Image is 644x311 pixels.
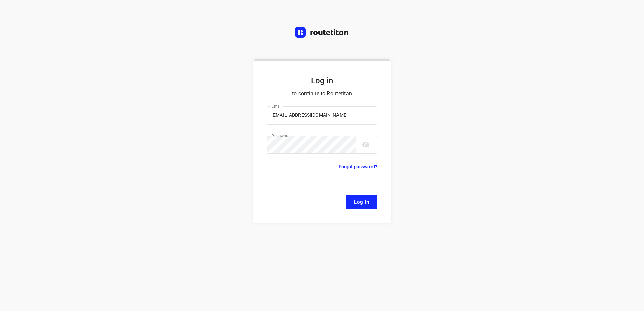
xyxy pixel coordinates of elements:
button: toggle password visibility [359,138,373,151]
button: Log In [346,195,377,209]
span: Log In [354,198,369,206]
p: Forgot password? [339,163,377,171]
h5: Log in [267,75,377,86]
img: Routetitan [295,27,349,38]
p: to continue to Routetitan [267,89,377,98]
